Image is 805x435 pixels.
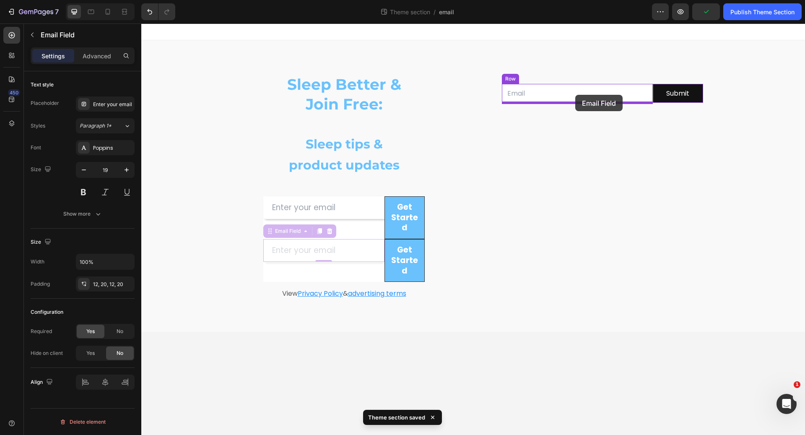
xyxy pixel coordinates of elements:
[93,101,132,108] div: Enter your email
[368,413,425,422] p: Theme section saved
[42,52,65,60] p: Settings
[31,328,52,335] div: Required
[31,122,45,130] div: Styles
[41,30,131,40] p: Email Field
[117,328,123,335] span: No
[93,144,132,152] div: Poppins
[141,3,175,20] div: Undo/Redo
[31,377,55,388] div: Align
[31,280,50,288] div: Padding
[31,258,44,266] div: Width
[117,349,123,357] span: No
[63,210,102,218] div: Show more
[730,8,795,16] div: Publish Theme Section
[76,118,135,133] button: Paragraph 1*
[31,144,41,151] div: Font
[86,328,95,335] span: Yes
[31,99,59,107] div: Placeholder
[31,237,53,248] div: Size
[60,417,106,427] div: Delete element
[794,381,800,388] span: 1
[8,89,20,96] div: 450
[31,415,135,429] button: Delete element
[776,394,797,414] iframe: Intercom live chat
[55,7,59,17] p: 7
[31,164,53,175] div: Size
[141,23,805,435] iframe: Design area
[86,349,95,357] span: Yes
[723,3,802,20] button: Publish Theme Section
[80,122,112,130] span: Paragraph 1*
[31,206,135,221] button: Show more
[31,308,63,316] div: Configuration
[93,281,132,288] div: 12, 20, 12, 20
[31,81,54,89] div: Text style
[31,349,63,357] div: Hide on client
[388,8,432,16] span: Theme section
[434,8,436,16] span: /
[76,254,134,269] input: Auto
[83,52,111,60] p: Advanced
[439,8,454,16] span: email
[3,3,62,20] button: 7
